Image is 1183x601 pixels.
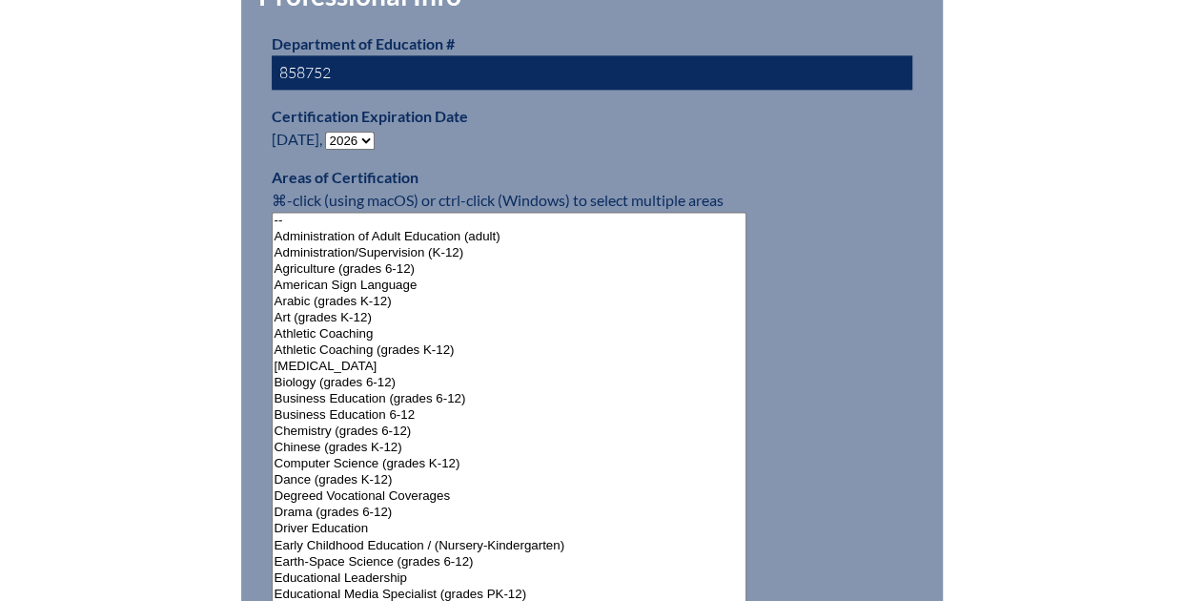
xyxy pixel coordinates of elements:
option: Early Childhood Education / (Nursery-Kindergarten) [273,537,746,553]
option: Athletic Coaching (grades K-12) [273,342,746,359]
option: Business Education 6-12 [273,407,746,424]
label: Department of Education # [272,34,455,52]
option: Educational Leadership [273,570,746,586]
option: American Sign Language [273,278,746,294]
option: Dance (grades K-12) [273,472,746,488]
option: Chemistry (grades 6-12) [273,424,746,440]
label: Certification Expiration Date [272,107,468,125]
label: Areas of Certification [272,168,418,186]
option: Business Education (grades 6-12) [273,391,746,407]
span: [DATE], [272,130,322,148]
option: Chinese (grades K-12) [273,440,746,456]
option: -- [273,213,746,229]
option: Earth-Space Science (grades 6-12) [273,553,746,570]
option: Agriculture (grades 6-12) [273,261,746,278]
option: Drama (grades 6-12) [273,505,746,521]
option: Administration/Supervision (K-12) [273,245,746,261]
option: Driver Education [273,521,746,537]
option: Athletic Coaching [273,326,746,342]
option: Biology (grades 6-12) [273,375,746,391]
option: Arabic (grades K-12) [273,294,746,310]
option: Degreed Vocational Coverages [273,488,746,505]
option: Art (grades K-12) [273,310,746,326]
option: Administration of Adult Education (adult) [273,229,746,245]
option: Computer Science (grades K-12) [273,456,746,472]
option: [MEDICAL_DATA] [273,359,746,375]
